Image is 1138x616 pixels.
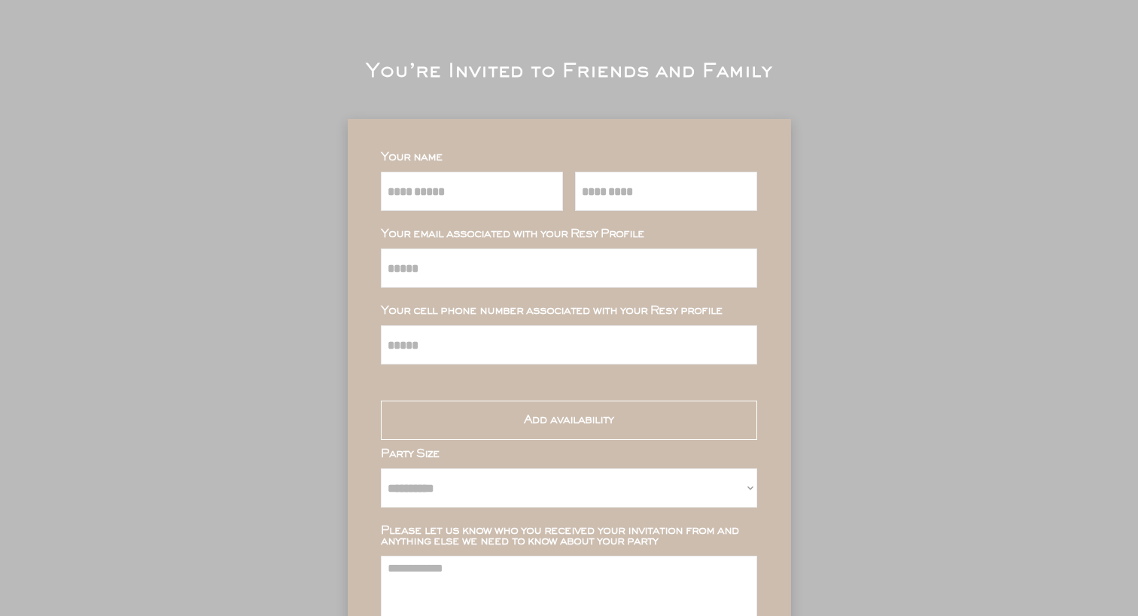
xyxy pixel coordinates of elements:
div: Your name [381,152,757,163]
div: Your cell phone number associated with your Resy profile [381,306,757,316]
div: Please let us know who you received your invitation from and anything else we need to know about ... [381,526,757,547]
div: You’re Invited to Friends and Family [366,63,772,81]
div: Add availability [524,415,613,425]
div: Your email associated with your Resy Profile [381,229,757,239]
div: Party Size [381,449,757,459]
